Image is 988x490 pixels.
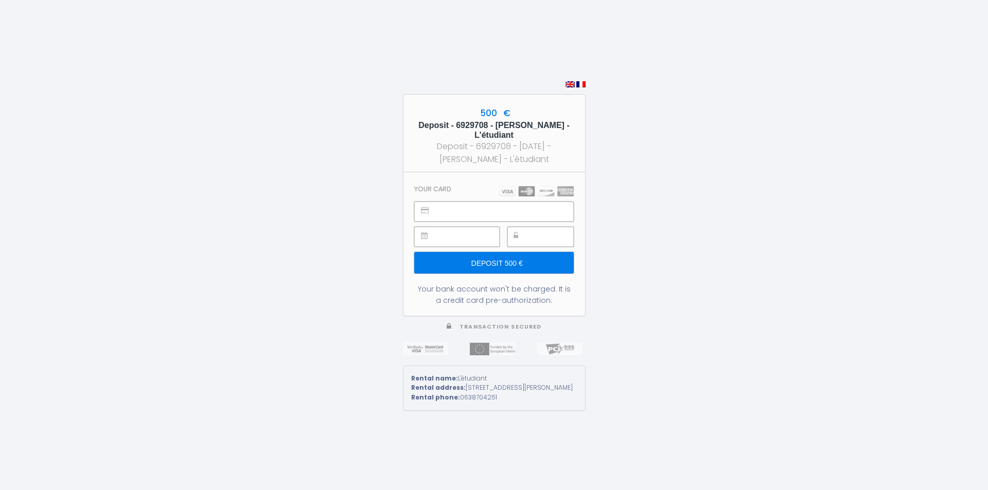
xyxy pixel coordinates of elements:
[576,81,586,87] img: fr.png
[414,283,573,306] div: Your bank account won't be charged. It is a credit card pre-authorization.
[460,323,541,331] span: Transaction secured
[531,227,573,246] iframe: Secure payment input frame
[437,227,499,246] iframe: Secure payment input frame
[411,393,577,403] div: 0638704251
[411,383,577,393] div: [STREET_ADDRESS][PERSON_NAME]
[413,120,576,140] h5: Deposit - 6929708 - [PERSON_NAME] - L'étudiant
[411,393,460,402] strong: Rental phone:
[411,374,577,384] div: L'étudiant
[411,374,458,383] strong: Rental name:
[478,107,510,119] span: 500 €
[414,252,573,274] input: Deposit 500 €
[499,186,574,196] img: carts.png
[411,383,466,392] strong: Rental address:
[566,81,575,87] img: en.png
[414,185,451,193] h3: Your card
[437,202,573,221] iframe: Secure payment input frame
[413,140,576,166] div: Deposit - 6929708 - [DATE] - [PERSON_NAME] - L'étudiant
